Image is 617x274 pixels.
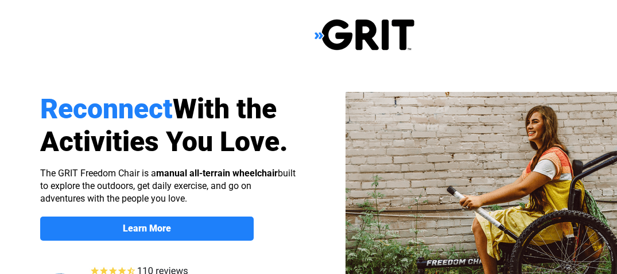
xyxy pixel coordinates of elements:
[40,92,173,125] span: Reconnect
[173,92,277,125] span: With the
[156,168,278,179] strong: manual all-terrain wheelchair
[123,223,171,234] strong: Learn More
[40,217,254,241] a: Learn More
[40,125,288,158] span: Activities You Love.
[40,168,296,204] span: The GRIT Freedom Chair is a built to explore the outdoors, get daily exercise, and go on adventur...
